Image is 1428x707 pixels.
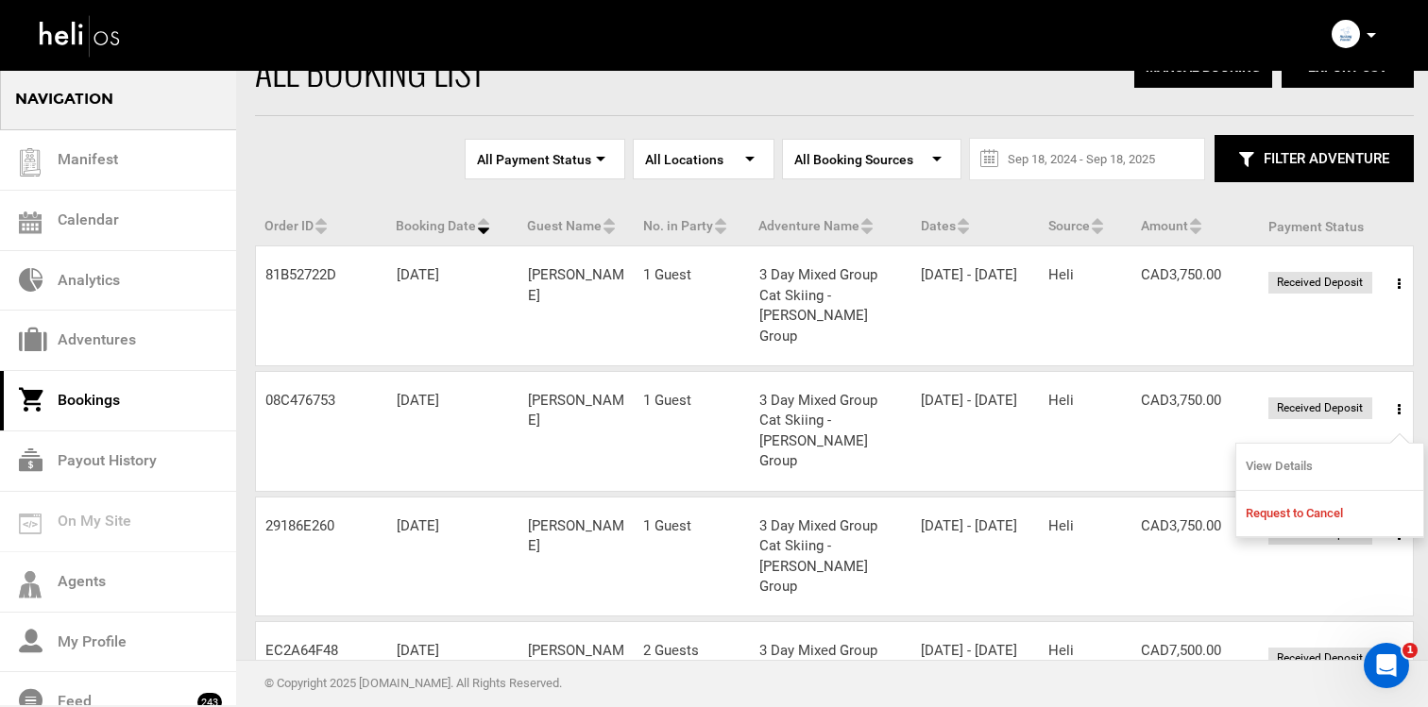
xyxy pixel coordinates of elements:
[1131,210,1259,235] div: Amount
[645,150,762,168] span: All locations
[634,516,750,536] div: 1 Guest
[911,265,1039,285] div: [DATE] - [DATE]
[518,210,634,235] div: Guest Name
[1268,272,1372,294] div: Received Deposit
[1236,491,1423,538] a: Request to Cancel
[386,210,518,235] div: Booking Date
[1268,397,1372,419] div: Received Deposit
[794,150,949,168] span: All Booking Sources
[634,210,750,235] div: No. in Party
[256,265,387,285] div: 81B52722D
[256,641,387,661] div: EC2A64F48
[465,139,625,179] span: Select box activate
[518,391,635,431] div: [PERSON_NAME]
[911,391,1039,411] div: [DATE] - [DATE]
[518,265,635,306] div: [PERSON_NAME]
[1131,391,1259,411] div: CAD3,750.00
[387,641,518,661] div: [DATE]
[911,210,1039,235] div: Dates
[1364,643,1409,688] iframe: Intercom live chat
[911,641,1039,661] div: [DATE] - [DATE]
[1268,648,1372,669] div: Received Deposit
[255,45,1066,96] div: All booking list
[634,641,750,661] div: 2 Guests
[750,391,912,472] div: 3 Day Mixed Group Cat Skiing - [PERSON_NAME] Group
[477,150,613,168] span: All Payment Status
[1039,265,1131,285] div: Heli
[387,265,518,285] div: [DATE]
[1402,643,1418,658] span: 1
[518,516,635,557] div: [PERSON_NAME]
[1131,516,1259,536] div: CAD3,750.00
[634,391,750,411] div: 1 Guest
[1332,20,1360,48] img: img_0ff4e6702feb5b161957f2ea789f15f4.png
[1215,135,1414,182] button: Filter Adventure
[1131,641,1259,661] div: CAD7,500.00
[911,516,1039,536] div: [DATE] - [DATE]
[1131,265,1259,285] div: CAD3,750.00
[387,516,518,536] div: [DATE]
[38,10,123,60] img: heli-logo
[782,139,961,179] span: Select box activate
[1236,444,1423,491] a: View Details
[1259,217,1410,236] div: Payment Status
[1039,391,1131,411] div: Heli
[19,211,42,234] img: calendar.svg
[518,641,635,682] div: [PERSON_NAME]
[1039,210,1131,235] div: Source
[256,391,387,411] div: 08C476753
[634,265,750,285] div: 1 Guest
[1039,516,1131,536] div: Heli
[255,210,386,235] div: Order ID
[19,513,42,534] img: on_my_site.svg
[750,516,912,598] div: 3 Day Mixed Group Cat Skiing - [PERSON_NAME] Group
[16,148,44,177] img: guest-list.svg
[256,516,387,536] div: 29186E260
[750,265,912,346] div: 3 Day Mixed Group Cat Skiing - [PERSON_NAME] Group
[633,139,774,179] span: Select box activate
[749,210,911,235] div: Adventure Name
[387,391,518,411] div: [DATE]
[1039,641,1131,661] div: Heli
[989,139,1185,179] input: Sep 18, 2024 - Sep 18, 2025
[19,571,42,598] img: agents-icon.svg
